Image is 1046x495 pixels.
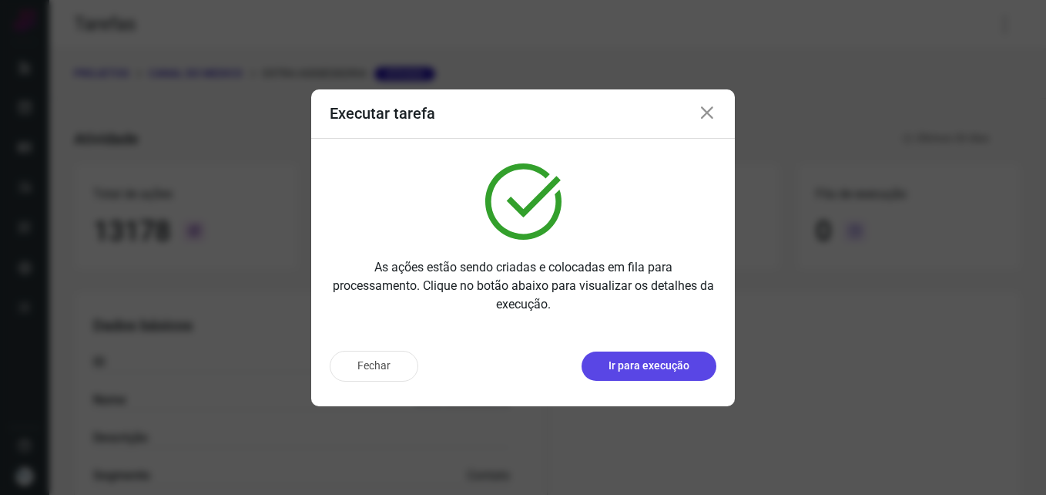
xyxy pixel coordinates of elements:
img: verified.svg [485,163,562,240]
p: As ações estão sendo criadas e colocadas em fila para processamento. Clique no botão abaixo para ... [330,258,716,314]
p: Ir para execução [608,358,689,374]
h3: Executar tarefa [330,104,435,123]
button: Fechar [330,351,418,382]
button: Ir para execução [582,352,716,381]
